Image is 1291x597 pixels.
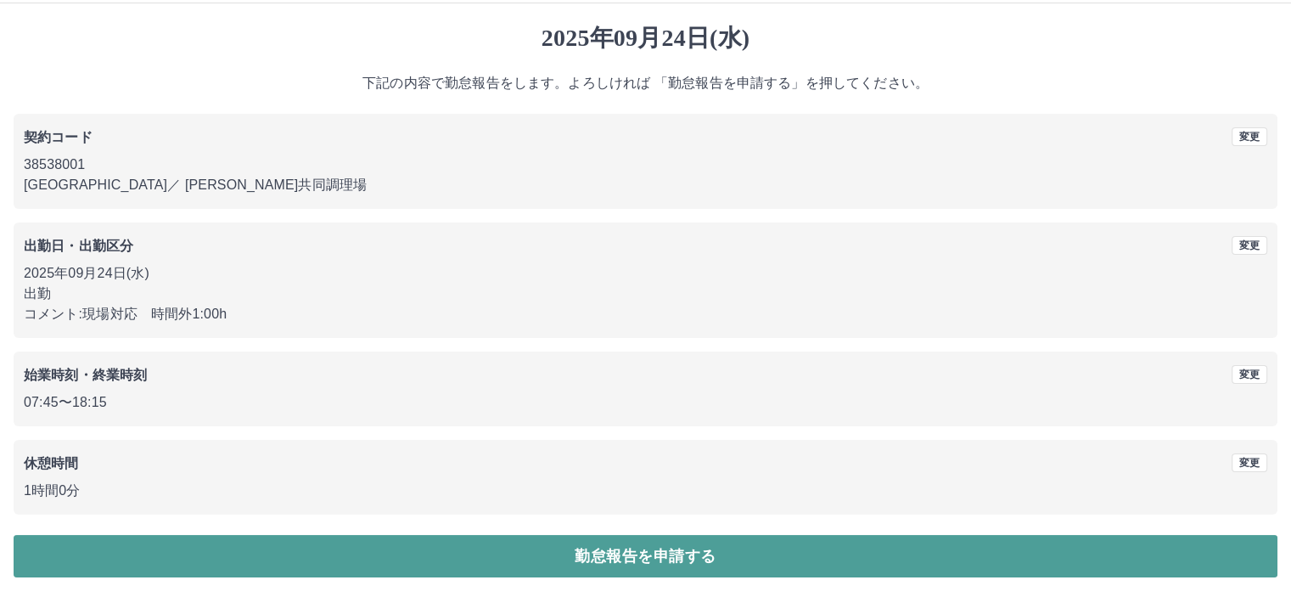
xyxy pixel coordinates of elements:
[24,239,133,253] b: 出勤日・出勤区分
[24,263,1267,284] p: 2025年09月24日(水)
[14,24,1277,53] h1: 2025年09月24日(水)
[24,392,1267,413] p: 07:45 〜 18:15
[1232,127,1267,146] button: 変更
[14,73,1277,93] p: 下記の内容で勤怠報告をします。よろしければ 「勤怠報告を申請する」を押してください。
[24,456,79,470] b: 休憩時間
[24,481,1267,501] p: 1時間0分
[24,284,1267,304] p: 出勤
[1232,365,1267,384] button: 変更
[24,368,147,382] b: 始業時刻・終業時刻
[24,130,93,144] b: 契約コード
[24,155,1267,175] p: 38538001
[1232,236,1267,255] button: 変更
[24,175,1267,195] p: [GEOGRAPHIC_DATA] ／ [PERSON_NAME]共同調理場
[24,304,1267,324] p: コメント: 現場対応 時間外1:00h
[14,535,1277,577] button: 勤怠報告を申請する
[1232,453,1267,472] button: 変更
